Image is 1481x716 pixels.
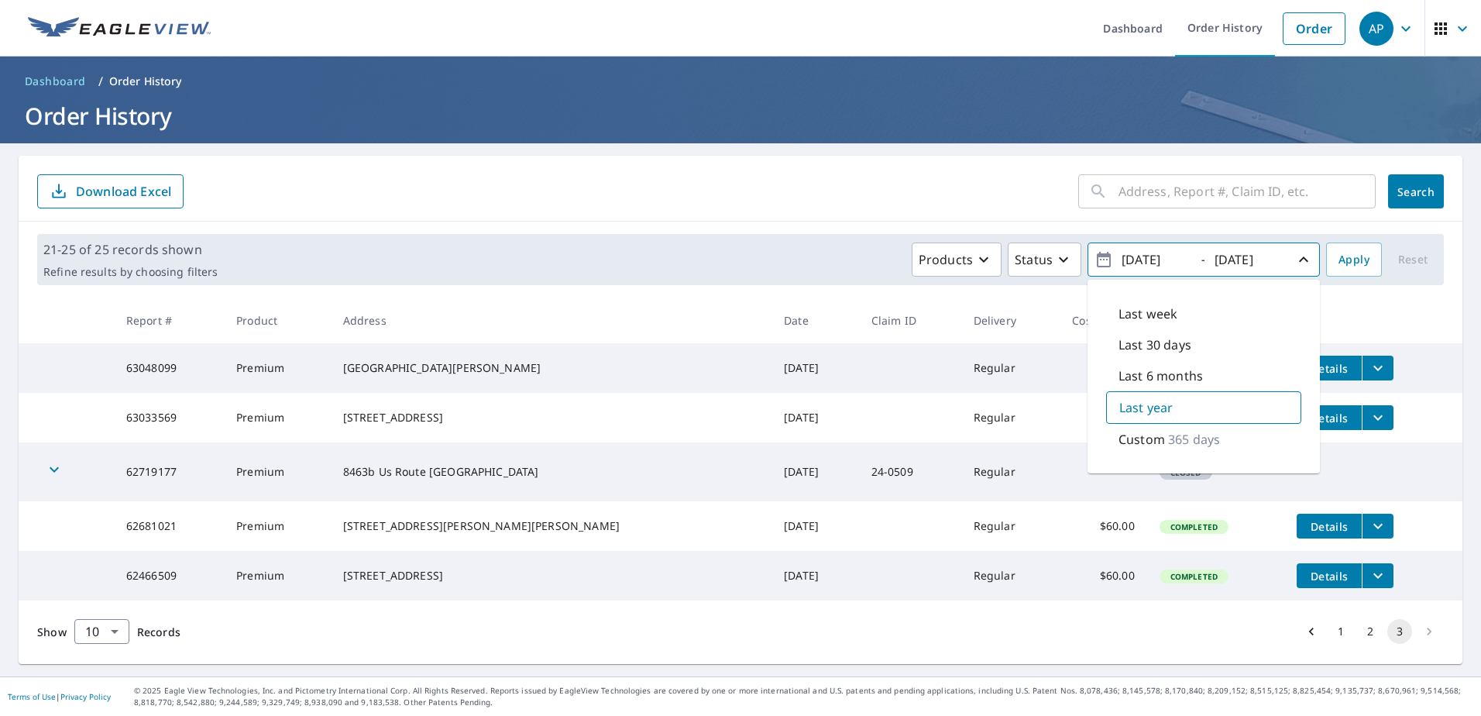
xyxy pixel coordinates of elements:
button: page 3 [1387,619,1412,644]
button: filesDropdownBtn-62681021 [1362,514,1393,539]
div: Last 6 months [1106,360,1301,391]
h1: Order History [19,100,1462,132]
div: Custom365 days [1106,424,1301,455]
button: detailsBtn-63048099 [1297,356,1362,380]
div: AP [1359,12,1393,46]
td: 24-0509 [859,442,961,501]
input: Address, Report #, Claim ID, etc. [1118,170,1376,213]
span: Completed [1161,571,1227,582]
td: $60.00 [1060,551,1147,601]
th: Cost [1060,298,1147,343]
p: Order History [109,74,182,89]
span: Completed [1161,522,1227,532]
p: Products [919,250,973,269]
td: Premium [224,393,331,442]
span: Show [37,625,67,639]
span: Details [1306,519,1352,534]
button: - [1088,243,1320,277]
td: Regular [961,343,1060,393]
p: © 2025 Eagle View Technologies, Inc. and Pictometry International Corp. All Rights Reserved. Repo... [134,685,1473,708]
div: Show 10 records [74,619,129,644]
td: $60.00 [1060,393,1147,442]
td: Regular [961,393,1060,442]
span: Details [1306,361,1352,376]
button: Go to page 2 [1358,619,1383,644]
td: Premium [224,551,331,601]
input: yyyy/mm/dd [1117,247,1193,272]
input: yyyy/mm/dd [1210,247,1286,272]
th: Report # [114,298,224,343]
td: 62719177 [114,442,224,501]
a: Order [1283,12,1345,45]
td: 63048099 [114,343,224,393]
button: Search [1388,174,1444,208]
td: [DATE] [771,393,859,442]
button: Download Excel [37,174,184,208]
p: Download Excel [76,183,171,200]
p: | [8,692,111,701]
nav: pagination navigation [1297,619,1444,644]
p: Last 6 months [1118,367,1203,385]
button: Go to page 1 [1328,619,1353,644]
td: [DATE] [771,442,859,501]
span: Details [1306,569,1352,583]
span: - [1094,246,1313,274]
div: [STREET_ADDRESS][PERSON_NAME][PERSON_NAME] [343,518,760,534]
button: Status [1008,243,1081,277]
button: Go to previous page [1299,619,1324,644]
div: 10 [74,610,129,653]
div: Last week [1106,298,1301,329]
td: Premium [224,343,331,393]
button: filesDropdownBtn-63033569 [1362,405,1393,430]
button: Products [912,243,1002,277]
p: Last week [1118,305,1177,323]
img: EV Logo [28,17,211,40]
td: [DATE] [771,551,859,601]
button: detailsBtn-62466509 [1297,563,1362,588]
button: Apply [1326,243,1382,277]
p: Last 30 days [1118,336,1191,354]
p: Custom [1118,430,1165,449]
td: [DATE] [771,501,859,551]
button: detailsBtn-62681021 [1297,514,1362,539]
td: Premium [224,501,331,551]
span: Dashboard [25,74,86,89]
td: 62466509 [114,551,224,601]
button: filesDropdownBtn-63048099 [1362,356,1393,380]
div: 8463b Us Route [GEOGRAPHIC_DATA] [343,464,760,480]
td: $60.00 [1060,343,1147,393]
th: Delivery [961,298,1060,343]
td: 62681021 [114,501,224,551]
td: 63033569 [114,393,224,442]
td: [DATE] [771,343,859,393]
td: $60.00 [1060,501,1147,551]
td: Premium [224,442,331,501]
nav: breadcrumb [19,69,1462,94]
span: Search [1400,184,1431,199]
div: [GEOGRAPHIC_DATA][PERSON_NAME] [343,360,760,376]
p: 21-25 of 25 records shown [43,240,218,259]
button: filesDropdownBtn-62466509 [1362,563,1393,588]
div: Last year [1106,391,1301,424]
a: Privacy Policy [60,691,111,702]
span: Records [137,625,180,639]
th: Product [224,298,331,343]
span: Details [1306,411,1352,425]
li: / [98,72,103,91]
div: [STREET_ADDRESS] [343,568,760,583]
div: Last 30 days [1106,329,1301,360]
p: 365 days [1168,430,1220,449]
p: Refine results by choosing filters [43,265,218,279]
p: Last year [1119,398,1173,417]
td: Regular [961,501,1060,551]
a: Dashboard [19,69,92,94]
button: detailsBtn-63033569 [1297,405,1362,430]
span: Apply [1338,250,1369,270]
td: - [1060,442,1147,501]
a: Terms of Use [8,691,56,702]
td: Regular [961,442,1060,501]
div: [STREET_ADDRESS] [343,410,760,425]
th: Date [771,298,859,343]
th: Claim ID [859,298,961,343]
td: Regular [961,551,1060,601]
